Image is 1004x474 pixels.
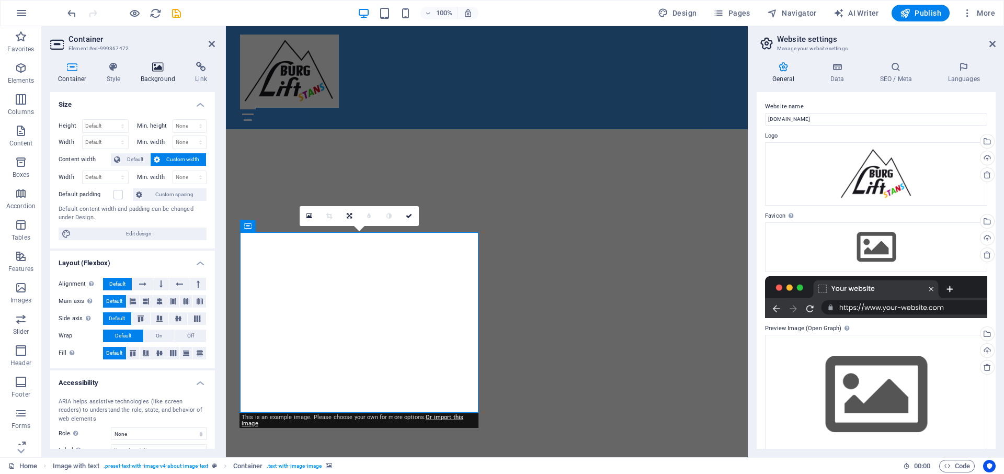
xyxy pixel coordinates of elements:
h4: Link [187,62,215,84]
p: Images [10,296,32,304]
i: On resize automatically adjust zoom level to fit chosen device. [463,8,473,18]
button: Code [939,460,975,472]
div: Select files from the file manager, stock photos, or upload file(s) [765,335,987,455]
button: Click here to leave preview mode and continue editing [128,7,141,19]
label: Main axis [59,295,103,308]
label: Alignment [59,278,103,290]
h4: Layout (Flexbox) [50,251,215,269]
p: Features [8,265,33,273]
label: Label [59,444,111,457]
span: AI Writer [834,8,879,18]
button: Usercentrics [983,460,996,472]
label: Favicon [765,210,987,222]
input: Name... [765,113,987,126]
i: This element contains a background [326,463,332,469]
span: Navigator [767,8,817,18]
p: Favorites [7,45,34,53]
label: Content width [59,153,111,166]
span: More [962,8,995,18]
h4: Style [99,62,133,84]
input: Use a descriptive name [111,444,207,457]
h6: Session time [903,460,931,472]
span: Default [109,278,125,290]
p: Columns [8,108,34,116]
label: Preview Image (Open Graph) [765,322,987,335]
span: Design [658,8,697,18]
div: logo_burglift_klein-vEbvhlLzFq4mUoKDusVYxQ.png [765,142,987,206]
a: Crop mode [320,206,339,226]
a: Or import this image [242,414,463,427]
span: Default [109,312,125,325]
button: Edit design [59,228,207,240]
button: Default [103,295,126,308]
button: AI Writer [829,5,883,21]
div: ARIA helps assistive technologies (like screen readers) to understand the role, state, and behavi... [59,398,207,424]
p: Elements [8,76,35,85]
h4: Size [50,92,215,111]
a: Confirm ( Ctrl ⏎ ) [399,206,419,226]
label: Min. width [137,139,173,145]
p: Header [10,359,31,367]
button: Default [103,278,132,290]
p: Slider [13,328,29,336]
label: Side axis [59,312,103,325]
label: Website name [765,100,987,113]
button: Navigator [763,5,821,21]
h6: 100% [436,7,453,19]
label: Logo [765,130,987,142]
div: Design (Ctrl+Alt+Y) [654,5,701,21]
div: Default content width and padding can be changed under Design. [59,205,207,222]
button: 100% [420,7,458,19]
label: Default padding [59,188,113,201]
button: Publish [892,5,950,21]
h2: Website settings [777,35,996,44]
i: Reload page [150,7,162,19]
span: Default [106,347,122,359]
i: Save (Ctrl+S) [170,7,182,19]
button: Off [175,330,206,342]
h2: Container [69,35,215,44]
span: Custom width [163,153,203,166]
button: Custom spacing [133,188,207,201]
h4: Container [50,62,99,84]
p: Forms [12,422,30,430]
nav: breadcrumb [53,460,333,472]
span: . text-with-image-image [267,460,322,472]
button: Default [103,312,131,325]
label: Fill [59,347,103,359]
button: undo [65,7,78,19]
span: Default [123,153,147,166]
label: Width [59,139,82,145]
p: Content [9,139,32,148]
span: Click to select. Double-click to edit [233,460,263,472]
button: More [958,5,999,21]
button: Default [103,347,126,359]
span: Edit design [74,228,203,240]
button: Custom width [151,153,207,166]
span: On [156,330,163,342]
i: This element is a customizable preset [212,463,217,469]
span: : [921,462,923,470]
button: Default [111,153,150,166]
button: Default [103,330,143,342]
p: Accordion [6,202,36,210]
span: Code [944,460,970,472]
h4: Background [133,62,188,84]
span: Custom spacing [145,188,203,201]
h4: General [757,62,814,84]
h3: Element #ed-999367472 [69,44,194,53]
h4: Languages [932,62,996,84]
span: 00 00 [914,460,930,472]
label: Height [59,123,82,129]
label: Wrap [59,330,103,342]
div: Select files from the file manager, stock photos, or upload file(s) [765,222,987,272]
a: Greyscale [379,206,399,226]
div: This is an example image. Please choose your own for more options. [239,413,478,428]
h3: Manage your website settings [777,44,975,53]
a: Select files from the file manager, stock photos, or upload file(s) [300,206,320,226]
label: Min. width [137,174,173,180]
span: . preset-text-with-image-v4-about-image-text [104,460,208,472]
span: Default [106,295,122,308]
button: reload [149,7,162,19]
i: Undo: Change image (Ctrl+Z) [66,7,78,19]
